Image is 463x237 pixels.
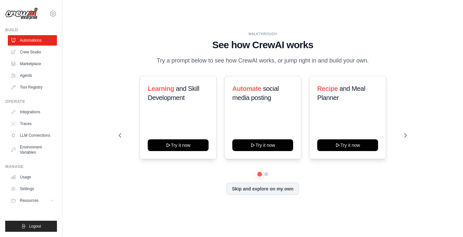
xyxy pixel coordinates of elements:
[8,172,57,182] a: Usage
[8,82,57,92] a: Tool Registry
[29,224,41,229] span: Logout
[148,139,209,151] button: Try it now
[5,164,57,169] div: Manage
[317,139,378,151] button: Try it now
[5,7,38,20] img: Logo
[226,183,299,195] button: Skip and explore on my own
[232,85,261,92] span: Automate
[148,85,199,101] span: and Skill Development
[8,118,57,129] a: Traces
[8,184,57,194] a: Settings
[20,198,38,203] span: Resources
[317,85,338,92] span: Recipe
[430,206,463,237] iframe: Chat Widget
[5,27,57,33] div: Build
[232,139,293,151] button: Try it now
[119,39,407,51] h1: See how CrewAI works
[8,142,57,158] a: Environment Variables
[8,107,57,117] a: Integrations
[119,32,407,36] div: WALKTHROUGH
[8,130,57,141] a: LLM Connections
[8,70,57,81] a: Agents
[154,56,372,65] p: Try a prompt below to see how CrewAI works, or jump right in and build your own.
[317,85,365,101] span: and Meal Planner
[8,47,57,57] a: Crew Studio
[8,59,57,69] a: Marketplace
[5,221,57,232] button: Logout
[5,99,57,104] div: Operate
[8,35,57,46] a: Automations
[8,195,57,206] button: Resources
[148,85,174,92] span: Learning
